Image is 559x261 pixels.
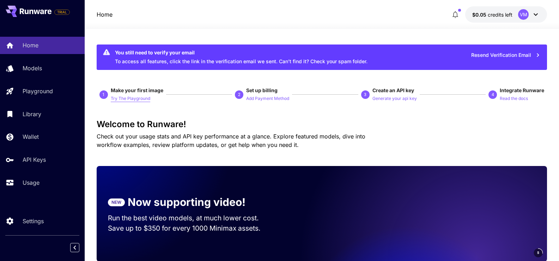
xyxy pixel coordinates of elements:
[115,47,367,68] div: To access all features, click the link in the verification email we sent. Can’t find it? Check yo...
[23,217,44,225] p: Settings
[472,12,488,18] span: $0.05
[115,49,367,56] div: You still need to verify your email
[537,250,539,255] span: 5
[372,87,414,93] span: Create an API key
[372,95,417,102] p: Generate your api key
[500,95,528,102] p: Read the docs
[75,241,85,254] div: Collapse sidebar
[246,95,289,102] p: Add Payment Method
[111,199,121,206] p: NEW
[70,243,79,252] button: Collapse sidebar
[97,10,113,19] nav: breadcrumb
[472,11,512,18] div: $0.05
[518,9,529,20] div: VM
[465,6,547,23] button: $0.05VM
[488,12,512,18] span: credits left
[246,94,289,102] button: Add Payment Method
[108,213,272,223] p: Run the best video models, at much lower cost.
[97,133,365,148] span: Check out your usage stats and API key performance at a glance. Explore featured models, dive int...
[55,10,69,15] span: TRIAL
[111,95,150,102] p: Try The Playground
[23,64,42,72] p: Models
[500,94,528,102] button: Read the docs
[97,10,113,19] a: Home
[128,194,245,210] p: Now supporting video!
[102,91,105,98] p: 1
[97,119,547,129] h3: Welcome to Runware!
[23,178,40,187] p: Usage
[23,132,39,141] p: Wallet
[23,87,53,95] p: Playground
[23,110,41,118] p: Library
[23,41,38,49] p: Home
[500,87,544,93] span: Integrate Runware
[111,87,163,93] span: Make your first image
[372,94,417,102] button: Generate your api key
[108,223,272,233] p: Save up to $350 for every 1000 Minimax assets.
[246,87,278,93] span: Set up billing
[364,91,366,98] p: 3
[111,94,150,102] button: Try The Playground
[23,155,46,164] p: API Keys
[467,48,544,63] button: Resend Verification Email
[54,8,70,16] span: Add your payment card to enable full platform functionality.
[492,91,494,98] p: 4
[238,91,241,98] p: 2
